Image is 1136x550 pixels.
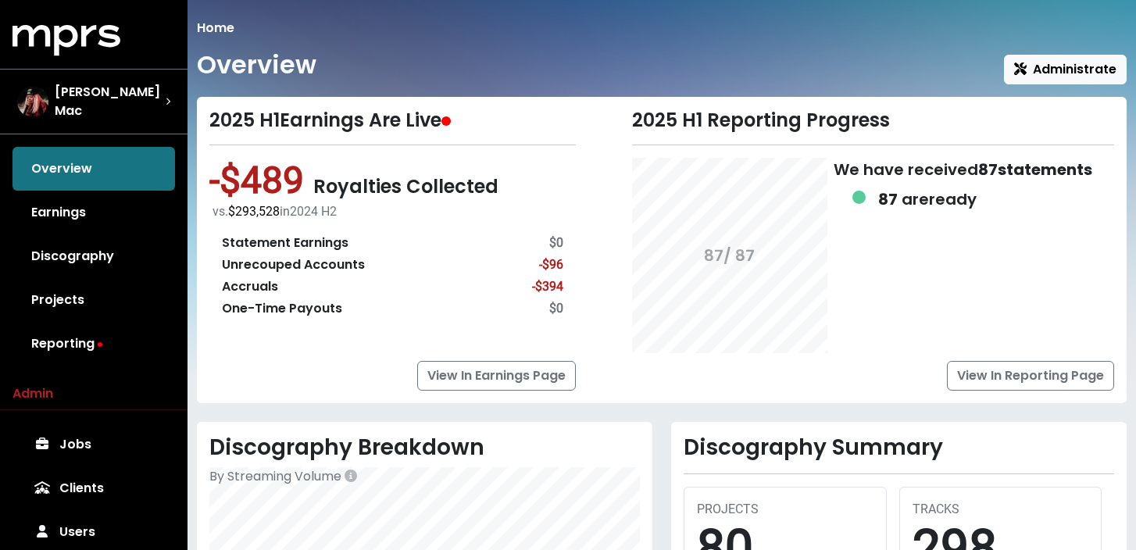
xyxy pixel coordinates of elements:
img: The selected account / producer [17,86,48,117]
div: -$394 [532,277,563,296]
a: Projects [13,278,175,322]
button: Administrate [1004,55,1127,84]
div: We have received [834,158,1092,353]
div: $0 [549,299,563,318]
div: PROJECTS [697,500,873,519]
div: TRACKS [913,500,1089,519]
div: Accruals [222,277,278,296]
div: vs. in 2024 H2 [213,202,576,221]
b: 87 [878,188,898,210]
span: [PERSON_NAME] Mac [55,83,166,120]
a: View In Earnings Page [417,361,576,391]
div: 2025 H1 Earnings Are Live [209,109,576,132]
h1: Overview [197,50,316,80]
span: $293,528 [228,204,280,219]
a: Clients [13,466,175,510]
div: Statement Earnings [222,234,348,252]
a: mprs logo [13,30,120,48]
a: Earnings [13,191,175,234]
a: View In Reporting Page [947,361,1114,391]
div: One-Time Payouts [222,299,342,318]
div: Unrecouped Accounts [222,255,365,274]
h2: Discography Summary [684,434,1114,461]
nav: breadcrumb [197,19,1127,37]
span: -$489 [209,158,313,202]
span: Royalties Collected [313,173,498,199]
div: $0 [549,234,563,252]
span: By Streaming Volume [209,467,341,485]
h2: Discography Breakdown [209,434,640,461]
div: are ready [878,187,977,211]
span: Administrate [1014,60,1116,78]
div: 2025 H1 Reporting Progress [632,109,1115,132]
div: -$96 [539,255,563,274]
b: 87 statements [978,159,1092,180]
a: Discography [13,234,175,278]
a: Reporting [13,322,175,366]
li: Home [197,19,234,37]
a: Jobs [13,423,175,466]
